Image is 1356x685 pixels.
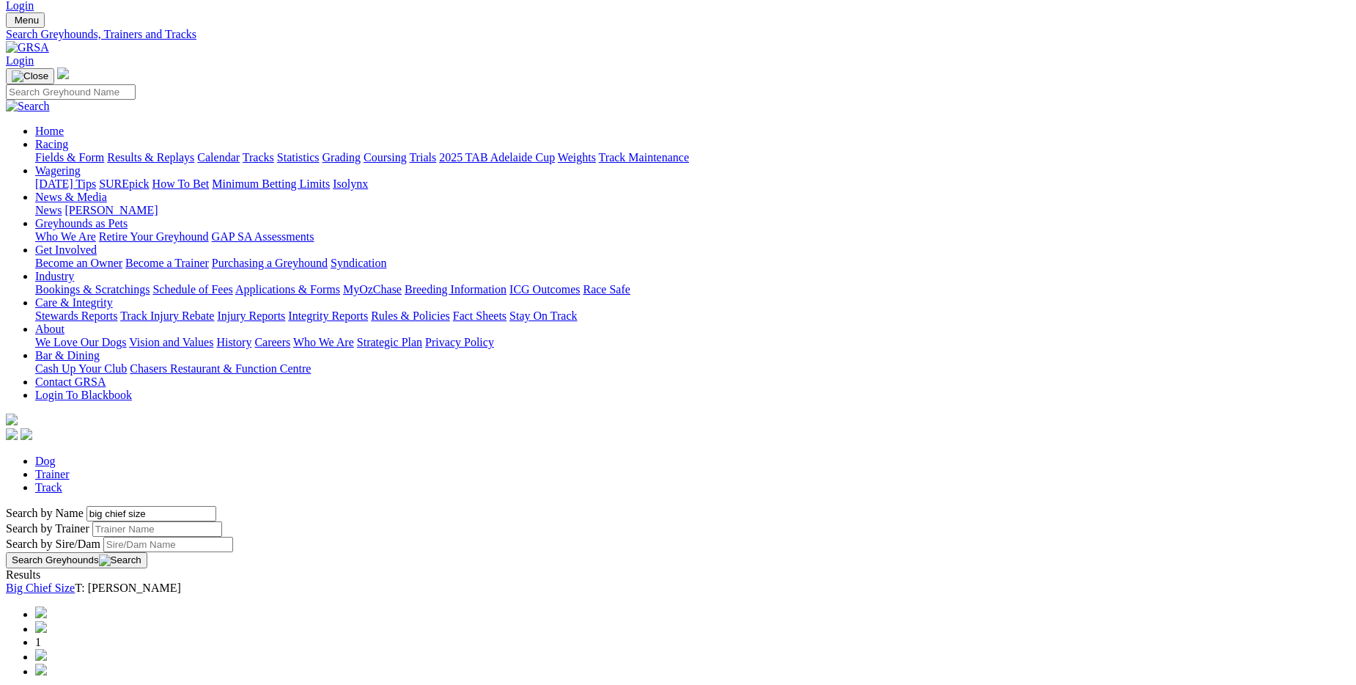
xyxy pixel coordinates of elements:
a: 2025 TAB Adelaide Cup [439,151,555,164]
a: Coursing [364,151,407,164]
a: [DATE] Tips [35,177,96,190]
a: Syndication [331,257,386,269]
img: facebook.svg [6,428,18,440]
a: Contact GRSA [35,376,106,388]
a: News [35,204,62,216]
a: Cash Up Your Club [35,362,127,375]
a: Track Injury Rebate [120,309,214,322]
a: Tracks [243,151,274,164]
div: News & Media [35,204,1350,217]
a: Grading [323,151,361,164]
a: Stay On Track [509,309,577,322]
a: Fact Sheets [453,309,506,322]
input: Search by Sire/Dam name [103,537,233,552]
input: Search by Trainer name [92,521,222,537]
img: chevron-left-pager-blue.svg [35,621,47,633]
a: ICG Outcomes [509,283,580,296]
a: Become a Trainer [125,257,209,269]
div: About [35,336,1350,349]
img: twitter.svg [21,428,32,440]
a: Schedule of Fees [152,283,232,296]
a: Isolynx [333,177,368,190]
a: Become an Owner [35,257,122,269]
a: Fields & Form [35,151,104,164]
a: Breeding Information [405,283,506,296]
a: Vision and Values [129,336,213,348]
a: Greyhounds as Pets [35,217,128,230]
a: Chasers Restaurant & Function Centre [130,362,311,375]
a: Bookings & Scratchings [35,283,150,296]
span: 1 [35,636,41,648]
img: chevrons-right-pager-blue.svg [35,664,47,675]
div: Results [6,568,1350,582]
img: Close [12,70,48,82]
a: Track [35,481,62,494]
input: Search by Greyhound name [86,506,216,521]
a: How To Bet [152,177,210,190]
button: Toggle navigation [6,12,45,28]
img: GRSA [6,41,49,54]
img: chevron-right-pager-blue.svg [35,649,47,661]
a: Purchasing a Greyhound [212,257,328,269]
div: Wagering [35,177,1350,191]
img: Search [6,100,50,113]
a: MyOzChase [343,283,402,296]
label: Search by Name [6,507,84,519]
img: chevrons-left-pager-blue.svg [35,607,47,618]
div: Industry [35,283,1350,296]
a: [PERSON_NAME] [65,204,158,216]
a: Care & Integrity [35,296,113,309]
a: GAP SA Assessments [212,230,314,243]
div: Greyhounds as Pets [35,230,1350,243]
button: Search Greyhounds [6,552,147,568]
a: Privacy Policy [425,336,494,348]
a: Wagering [35,164,81,177]
a: Applications & Forms [235,283,340,296]
a: Trainer [35,468,70,480]
input: Search [6,84,136,100]
a: Industry [35,270,74,282]
a: Integrity Reports [288,309,368,322]
img: logo-grsa-white.png [6,414,18,425]
a: About [35,323,65,335]
a: Search Greyhounds, Trainers and Tracks [6,28,1350,41]
a: Calendar [197,151,240,164]
a: Trials [409,151,436,164]
a: Injury Reports [217,309,285,322]
a: Track Maintenance [599,151,689,164]
a: Stewards Reports [35,309,117,322]
a: Get Involved [35,243,97,256]
a: History [216,336,251,348]
img: logo-grsa-white.png [57,67,69,79]
a: Who We Are [293,336,354,348]
label: Search by Sire/Dam [6,538,100,550]
a: Results & Replays [107,151,194,164]
span: Menu [15,15,39,26]
label: Search by Trainer [6,522,89,535]
a: Big Chief Size [6,582,75,594]
button: Toggle navigation [6,68,54,84]
a: Statistics [277,151,320,164]
div: Care & Integrity [35,309,1350,323]
a: Retire Your Greyhound [99,230,209,243]
a: SUREpick [99,177,149,190]
a: Race Safe [583,283,630,296]
a: Racing [35,138,68,150]
a: We Love Our Dogs [35,336,126,348]
a: Home [35,125,64,137]
a: Rules & Policies [371,309,450,322]
a: Careers [254,336,290,348]
a: News & Media [35,191,107,203]
div: Bar & Dining [35,362,1350,376]
a: Login [6,54,34,67]
img: Search [99,554,141,566]
a: Weights [558,151,596,164]
div: T: [PERSON_NAME] [6,582,1350,595]
a: Strategic Plan [357,336,422,348]
a: Who We Are [35,230,96,243]
a: Dog [35,455,56,467]
a: Login To Blackbook [35,389,132,401]
div: Get Involved [35,257,1350,270]
a: Minimum Betting Limits [212,177,330,190]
